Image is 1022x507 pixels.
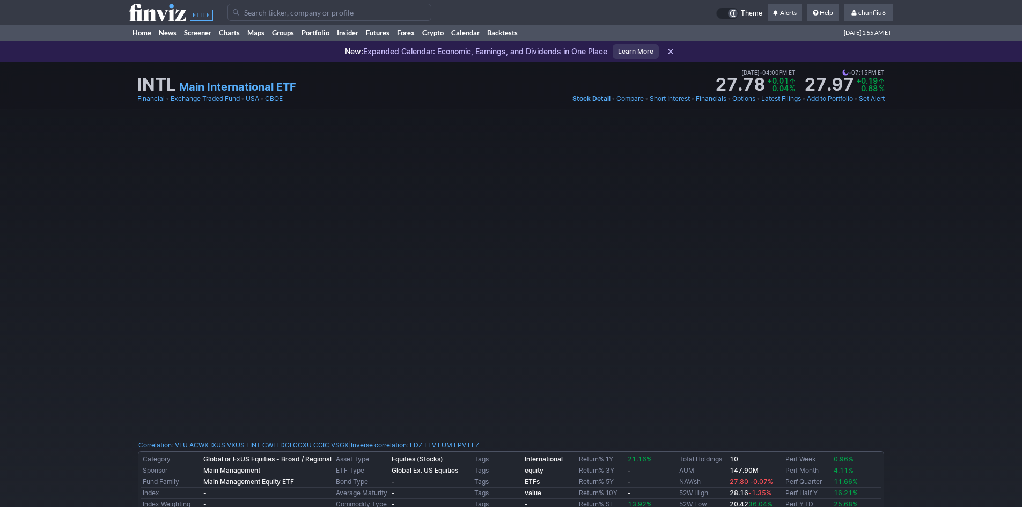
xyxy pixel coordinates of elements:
[141,465,201,476] td: Sponsor
[650,93,690,104] a: Short Interest
[141,488,201,499] td: Index
[334,488,389,499] td: Average Maturity
[137,93,165,104] a: Financial
[730,477,748,486] span: 27.80
[577,465,626,476] td: Return% 3Y
[129,25,155,41] a: Home
[727,93,731,104] span: •
[696,93,726,104] a: Financials
[137,76,176,93] h1: INTL
[331,440,349,451] a: VSGX
[577,454,626,465] td: Return% 1Y
[844,25,891,41] span: [DATE] 1:55 AM ET
[772,84,789,93] span: 0.04
[392,489,395,497] b: -
[472,488,523,499] td: Tags
[262,440,275,451] a: CWI
[138,441,172,449] a: Correlation
[834,489,858,497] span: 16.21%
[854,93,858,104] span: •
[483,25,521,41] a: Backtests
[472,465,523,476] td: Tags
[227,440,245,451] a: VXUS
[392,477,395,486] b: -
[166,93,170,104] span: •
[424,440,436,451] a: EEV
[141,454,201,465] td: Category
[748,489,771,497] span: -1.35%
[203,489,207,497] b: -
[418,25,447,41] a: Crypto
[761,94,801,102] span: Latest Filings
[807,4,839,21] a: Help
[761,93,801,104] a: Latest Filings
[859,93,885,104] a: Set Alert
[362,25,393,41] a: Futures
[730,455,738,463] b: 10
[760,68,762,77] span: •
[138,440,349,451] div: :
[756,93,760,104] span: •
[834,466,854,474] span: 4.11%
[334,465,389,476] td: ETF Type
[849,68,851,77] span: •
[392,466,458,474] b: Global Ex. US Equities
[171,93,240,104] a: Exchange Traded Fund
[215,25,244,41] a: Charts
[844,4,893,21] a: chunfliu6
[616,93,644,104] a: Compare
[141,476,201,488] td: Fund Family
[525,489,541,497] a: value
[715,76,765,93] strong: 27.78
[577,476,626,488] td: Return% 5Y
[189,440,209,451] a: ACWX
[393,25,418,41] a: Forex
[834,477,858,486] span: 11.66%
[842,68,885,77] span: 07:15PM ET
[613,44,659,59] a: Learn More
[572,93,611,104] a: Stock Detail
[628,466,631,474] b: -
[179,79,296,94] a: Main International ETF
[246,93,259,104] a: USA
[879,84,885,93] span: %
[268,25,298,41] a: Groups
[858,9,886,17] span: chunfliu6
[313,440,329,451] a: CGIC
[241,93,245,104] span: •
[334,454,389,465] td: Asset Type
[265,93,283,104] a: CBOE
[861,84,878,93] span: 0.68
[203,466,260,474] b: Main Management
[155,25,180,41] a: News
[410,440,423,451] a: EDZ
[741,68,796,77] span: [DATE] 04:00PM ET
[741,8,762,19] span: Theme
[750,477,773,486] span: -0.07%
[677,465,727,476] td: AUM
[525,455,563,463] a: International
[628,477,631,486] b: -
[203,477,294,486] b: Main Management Equity ETF
[210,440,225,451] a: IXUS
[802,93,806,104] span: •
[203,455,332,463] b: Global or ExUS Equities - Broad / Regional
[244,25,268,41] a: Maps
[768,4,802,21] a: Alerts
[645,93,649,104] span: •
[767,76,789,85] span: +0.01
[345,46,607,57] p: Expanded Calendar: Economic, Earnings, and Dividends in One Place
[856,76,878,85] span: +0.19
[783,465,832,476] td: Perf Month
[293,440,312,451] a: CGXU
[804,76,854,93] strong: 27.97
[807,93,853,104] a: Add to Portfolio
[783,454,832,465] td: Perf Week
[789,84,795,93] span: %
[345,47,363,56] span: New:
[349,440,480,451] div: | :
[628,455,652,463] span: 21.16%
[691,93,695,104] span: •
